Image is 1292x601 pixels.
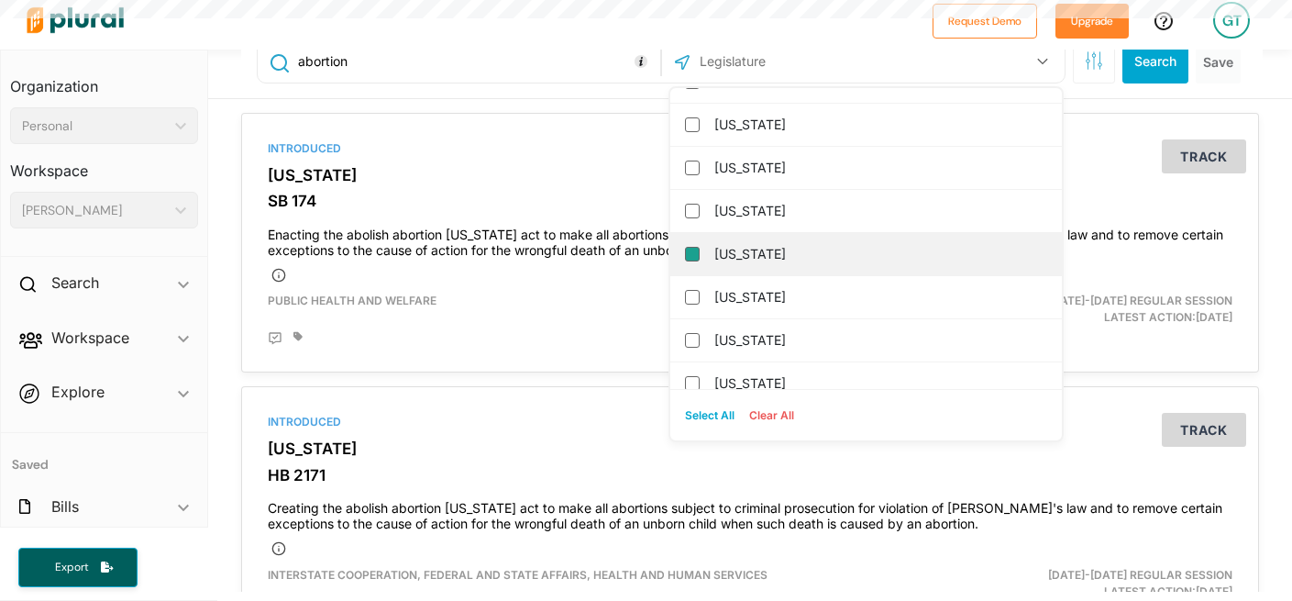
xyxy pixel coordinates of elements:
label: [US_STATE] [714,197,1044,225]
h4: Saved [1,433,207,478]
span: [DATE]-[DATE] Regular Session [1048,568,1232,582]
label: [US_STATE] [714,327,1044,354]
span: Interstate Cooperation, Federal and State Affairs, Health and Human Services [268,568,767,582]
div: Latest Action: [DATE] [915,293,1246,326]
h3: HB 2171 [268,466,1232,484]
h2: Search [51,273,99,293]
label: [US_STATE] [714,284,1044,311]
button: Select All [678,402,742,429]
h3: Organization [10,60,198,100]
div: GT [1213,2,1250,39]
h3: Workspace [10,144,198,184]
label: [US_STATE] [714,240,1044,268]
div: Personal [22,117,168,136]
a: Request Demo [933,11,1037,30]
h2: Workspace [51,328,129,348]
span: Public Health and Welfare [268,294,436,307]
span: [DATE]-[DATE] Regular Session [1048,294,1232,307]
h3: SB 174 [268,192,1232,210]
div: Add tags [293,331,303,342]
label: [US_STATE] [714,370,1044,397]
div: Latest Action: [DATE] [915,567,1246,600]
button: Search [1122,39,1188,83]
button: Export [18,548,138,587]
button: Clear All [742,402,801,429]
h3: [US_STATE] [268,440,1232,458]
label: [US_STATE] [714,154,1044,182]
div: Introduced [268,140,1232,157]
label: [US_STATE] [714,111,1044,139]
span: Export [42,560,101,575]
div: Introduced [268,414,1232,430]
span: Search Filters [1085,51,1103,67]
h4: Enacting the abolish abortion [US_STATE] act to make all abortions subject to criminal prosecutio... [268,218,1232,259]
button: Upgrade [1055,4,1129,39]
button: Save [1196,39,1241,83]
button: Track [1162,413,1246,447]
h3: [US_STATE] [268,166,1232,184]
a: Upgrade [1055,11,1129,30]
input: Enter keywords, bill # or legislator name [296,44,656,79]
h4: Creating the abolish abortion [US_STATE] act to make all abortions subject to criminal prosecutio... [268,492,1232,532]
h2: Bills [51,496,79,517]
div: Add Position Statement [268,331,282,346]
div: Tooltip anchor [633,53,649,70]
div: [PERSON_NAME] [22,201,168,220]
button: Request Demo [933,4,1037,39]
input: Legislature [698,44,894,79]
button: Track [1162,139,1246,173]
